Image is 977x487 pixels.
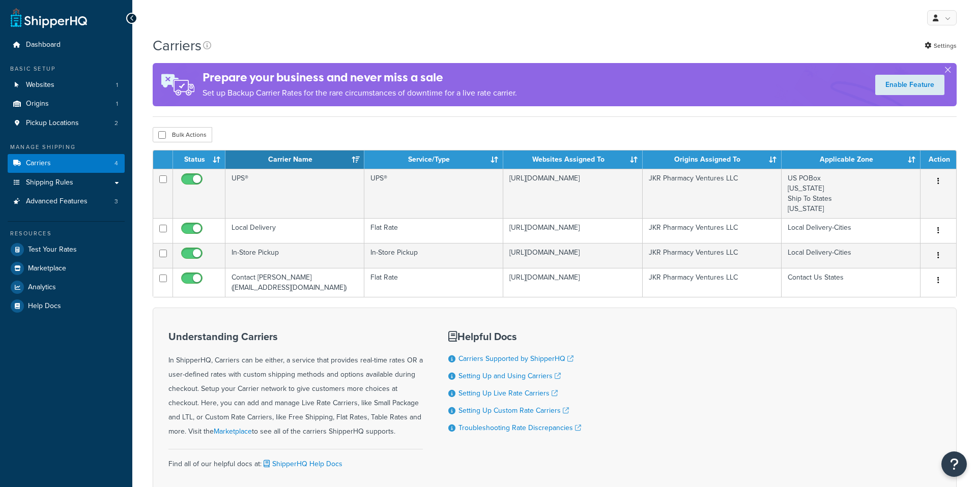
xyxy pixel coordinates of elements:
td: JKR Pharmacy Ventures LLC [643,218,782,243]
td: Flat Rate [364,268,503,297]
td: UPS® [225,169,364,218]
th: Service/Type: activate to sort column ascending [364,150,503,169]
span: Shipping Rules [26,178,73,187]
a: Websites 1 [8,76,125,95]
h3: Understanding Carriers [168,331,423,342]
button: Open Resource Center [941,451,967,477]
a: Dashboard [8,36,125,54]
a: ShipperHQ Help Docs [262,459,342,469]
a: Test Your Rates [8,240,125,259]
h1: Carriers [153,36,202,55]
a: Enable Feature [875,75,944,95]
span: Help Docs [28,302,61,311]
th: Websites Assigned To: activate to sort column ascending [503,150,643,169]
a: Marketplace [8,259,125,278]
th: Applicable Zone: activate to sort column ascending [782,150,921,169]
td: [URL][DOMAIN_NAME] [503,169,643,218]
div: Manage Shipping [8,143,125,151]
th: Action [921,150,956,169]
span: Dashboard [26,41,61,49]
button: Bulk Actions [153,127,212,142]
li: Origins [8,95,125,113]
td: Contact Us States [782,268,921,297]
td: Local Delivery [225,218,364,243]
h3: Helpful Docs [448,331,581,342]
span: 1 [116,81,118,89]
td: UPS® [364,169,503,218]
a: Troubleshooting Rate Discrepancies [458,422,581,433]
a: Setting Up and Using Carriers [458,371,561,381]
td: [URL][DOMAIN_NAME] [503,268,643,297]
span: Marketplace [28,264,66,273]
a: Carriers 4 [8,154,125,173]
th: Status: activate to sort column ascending [173,150,225,169]
a: Analytics [8,278,125,296]
div: Resources [8,229,125,238]
a: Carriers Supported by ShipperHQ [458,353,573,364]
td: Local Delivery-Cities [782,218,921,243]
span: 4 [114,159,118,168]
span: 2 [114,119,118,128]
span: Analytics [28,283,56,292]
td: [URL][DOMAIN_NAME] [503,243,643,268]
td: Local Delivery-Cities [782,243,921,268]
span: Origins [26,100,49,108]
td: Contact [PERSON_NAME] ([EMAIL_ADDRESS][DOMAIN_NAME]) [225,268,364,297]
h4: Prepare your business and never miss a sale [203,69,517,86]
span: Websites [26,81,54,89]
th: Carrier Name: activate to sort column ascending [225,150,364,169]
a: Advanced Features 3 [8,192,125,211]
a: Shipping Rules [8,173,125,192]
span: Pickup Locations [26,119,79,128]
li: Pickup Locations [8,114,125,133]
a: Origins 1 [8,95,125,113]
a: Settings [925,39,957,53]
td: US POBox [US_STATE] Ship To States [US_STATE] [782,169,921,218]
span: Carriers [26,159,51,168]
div: Find all of our helpful docs at: [168,449,423,471]
span: 1 [116,100,118,108]
a: Setting Up Live Rate Carriers [458,388,558,399]
td: [URL][DOMAIN_NAME] [503,218,643,243]
a: Pickup Locations 2 [8,114,125,133]
td: JKR Pharmacy Ventures LLC [643,243,782,268]
td: In-Store Pickup [225,243,364,268]
li: Websites [8,76,125,95]
img: ad-rules-rateshop-fe6ec290ccb7230408bd80ed9643f0289d75e0ffd9eb532fc0e269fcd187b520.png [153,63,203,106]
td: Flat Rate [364,218,503,243]
td: In-Store Pickup [364,243,503,268]
th: Origins Assigned To: activate to sort column ascending [643,150,782,169]
span: 3 [114,197,118,206]
span: Test Your Rates [28,246,77,254]
a: Marketplace [214,426,252,437]
a: Setting Up Custom Rate Carriers [458,405,569,416]
li: Advanced Features [8,192,125,211]
span: Advanced Features [26,197,88,206]
div: In ShipperHQ, Carriers can be either, a service that provides real-time rates OR a user-defined r... [168,331,423,439]
td: JKR Pharmacy Ventures LLC [643,268,782,297]
a: ShipperHQ Home [11,8,87,28]
li: Carriers [8,154,125,173]
div: Basic Setup [8,65,125,73]
td: JKR Pharmacy Ventures LLC [643,169,782,218]
p: Set up Backup Carrier Rates for the rare circumstances of downtime for a live rate carrier. [203,86,517,100]
a: Help Docs [8,297,125,315]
